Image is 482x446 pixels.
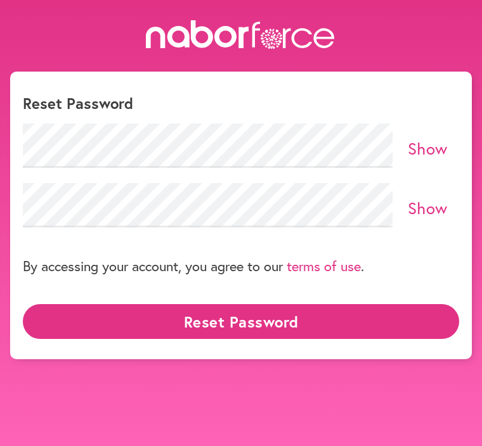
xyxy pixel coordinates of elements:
a: Show [408,197,448,219]
a: terms of use [287,257,361,275]
button: Reset Password [23,304,459,339]
h1: Reset Password [23,94,459,113]
a: Show [408,137,448,159]
p: By accessing your account, you agree to our . [23,257,364,275]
